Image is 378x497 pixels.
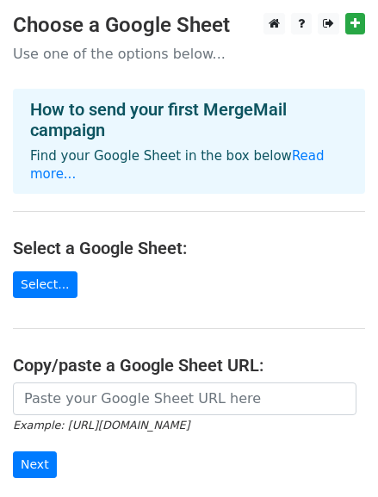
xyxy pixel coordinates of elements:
[13,451,57,478] input: Next
[13,355,365,376] h4: Copy/paste a Google Sheet URL:
[13,382,356,415] input: Paste your Google Sheet URL here
[13,13,365,38] h3: Choose a Google Sheet
[30,147,348,183] p: Find your Google Sheet in the box below
[30,99,348,140] h4: How to send your first MergeMail campaign
[13,419,189,432] small: Example: [URL][DOMAIN_NAME]
[13,271,77,298] a: Select...
[13,238,365,258] h4: Select a Google Sheet:
[13,45,365,63] p: Use one of the options below...
[30,148,325,182] a: Read more...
